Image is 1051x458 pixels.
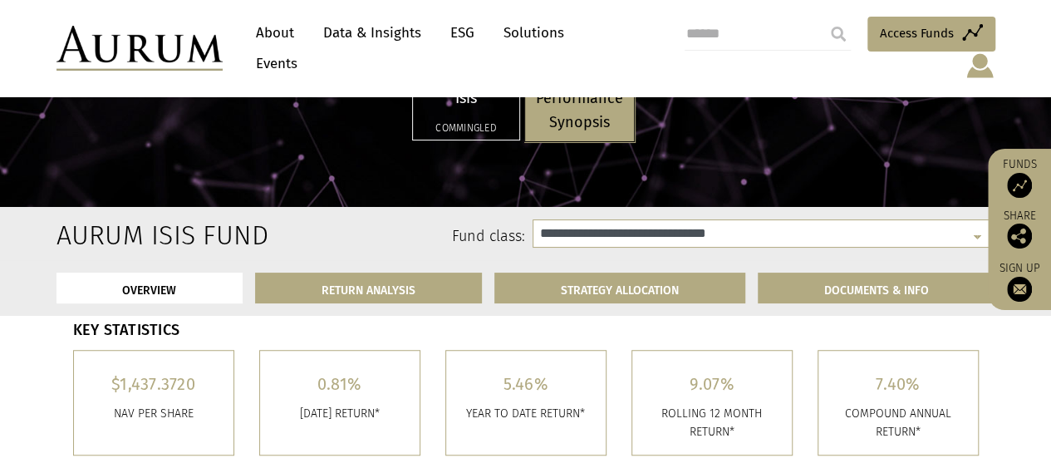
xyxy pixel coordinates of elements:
h2: Aurum Isis Fund [56,219,192,251]
img: Share this post [1007,224,1032,249]
a: DOCUMENTS & INFO [758,273,995,303]
p: COMPOUND ANNUAL RETURN* [831,405,965,442]
h5: $1,437.3720 [86,376,221,392]
a: Funds [996,157,1043,198]
label: Fund class: [217,226,525,248]
strong: KEY STATISTICS [73,321,180,339]
h5: 0.81% [273,376,407,392]
img: Access Funds [1007,173,1032,198]
a: STRATEGY ALLOCATION [494,273,745,303]
h5: 5.46% [459,376,593,392]
p: Performance Synopsis [536,86,623,135]
p: Nav per share [86,405,221,423]
a: RETURN ANALYSIS [255,273,482,303]
img: Sign up to our newsletter [1007,277,1032,302]
p: Isis [424,86,508,111]
p: [DATE] RETURN* [273,405,407,423]
h5: 9.07% [645,376,779,392]
h5: Commingled [424,123,508,133]
a: Sign up [996,261,1043,302]
div: Share [996,210,1043,249]
h5: 7.40% [831,376,965,392]
p: YEAR TO DATE RETURN* [459,405,593,423]
p: ROLLING 12 MONTH RETURN* [645,405,779,442]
